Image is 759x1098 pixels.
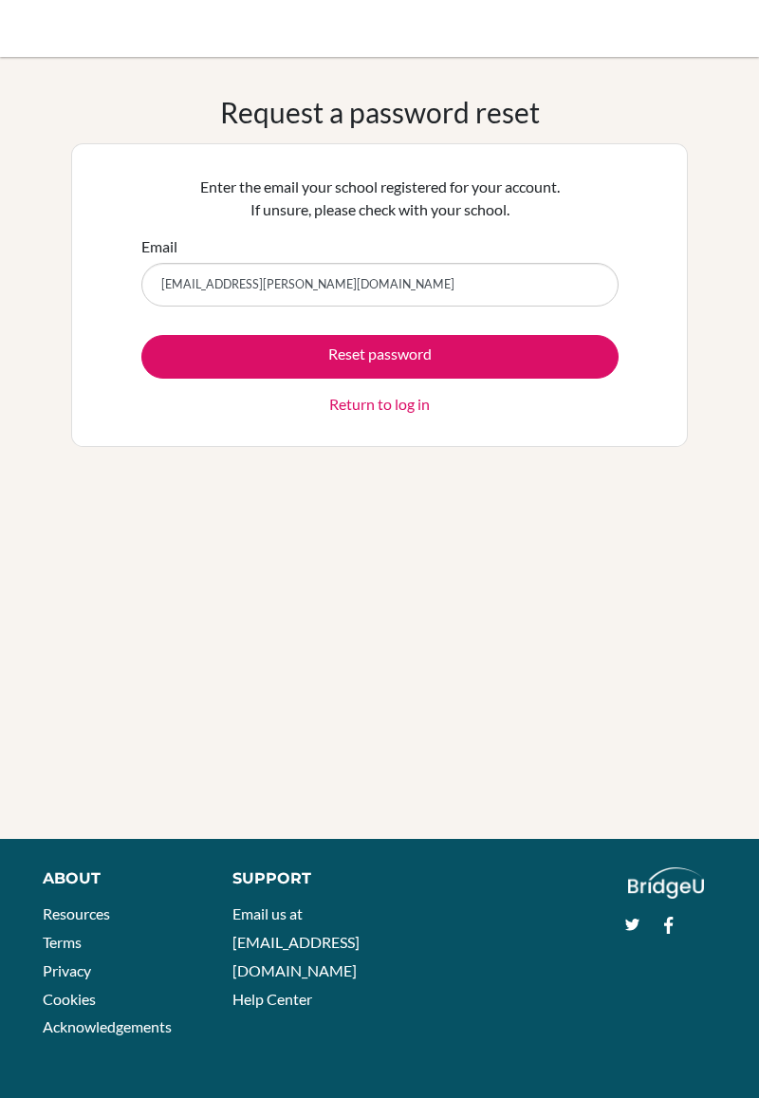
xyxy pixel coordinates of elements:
[43,1017,172,1035] a: Acknowledgements
[232,867,362,890] div: Support
[43,933,82,951] a: Terms
[628,867,705,899] img: logo_white@2x-f4f0deed5e89b7ecb1c2cc34c3e3d731f90f0f143d5ea2071677605dd97b5244.png
[232,904,360,978] a: Email us at [EMAIL_ADDRESS][DOMAIN_NAME]
[43,990,96,1008] a: Cookies
[141,335,619,379] button: Reset password
[220,95,540,129] h1: Request a password reset
[43,961,91,979] a: Privacy
[141,235,177,258] label: Email
[43,867,190,890] div: About
[141,176,619,221] p: Enter the email your school registered for your account. If unsure, please check with your school.
[329,393,430,416] a: Return to log in
[43,904,110,922] a: Resources
[232,990,312,1008] a: Help Center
